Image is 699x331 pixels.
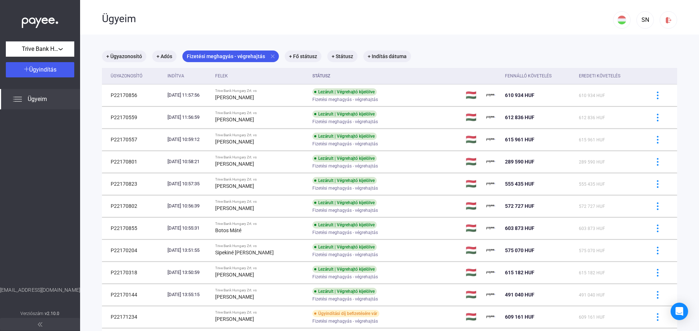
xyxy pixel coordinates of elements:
div: [DATE] 13:55:15 [167,291,209,298]
div: Trive Bank Hungary Zrt. vs [215,244,307,248]
span: Fizetési meghagyás - végrehajtás [312,162,378,170]
div: Indítva [167,72,184,80]
div: [DATE] 11:56:59 [167,114,209,121]
td: 🇭🇺 [463,262,484,283]
div: Lezárult | Végrehajtó kijelölve [312,243,377,251]
span: Fizetési meghagyás - végrehajtás [312,117,378,126]
img: list.svg [13,95,22,104]
td: 🇭🇺 [463,84,484,106]
div: Open Intercom Messenger [671,303,688,320]
img: payee-logo [486,312,495,321]
span: 609 161 HUF [505,314,534,320]
div: [DATE] 13:51:55 [167,247,209,254]
mat-chip: + Adós [152,51,177,62]
td: P22170557 [102,129,165,150]
div: Trive Bank Hungary Zrt. vs [215,89,307,93]
span: Fizetési meghagyás - végrehajtás [312,140,378,148]
img: payee-logo [486,246,495,255]
span: Fizetési meghagyás - végrehajtás [312,317,378,326]
button: Trive Bank Hungary Zrt. [6,41,74,57]
td: P22170855 [102,217,165,239]
td: 🇭🇺 [463,195,484,217]
div: [DATE] 10:57:35 [167,180,209,187]
div: Ügyazonosító [111,72,162,80]
span: Fizetési meghagyás - végrehajtás [312,295,378,303]
span: Fizetési meghagyás - végrehajtás [312,184,378,193]
img: payee-logo [486,157,495,166]
span: 555 435 HUF [579,182,605,187]
div: [DATE] 10:59:12 [167,136,209,143]
td: P22170802 [102,195,165,217]
img: more-blue [654,225,662,232]
img: HU [617,16,626,24]
div: Trive Bank Hungary Zrt. vs [215,177,307,182]
span: 289 590 HUF [505,159,534,165]
button: more-blue [650,265,665,280]
button: SN [636,11,654,29]
div: Trive Bank Hungary Zrt. vs [215,199,307,204]
td: P22170559 [102,106,165,128]
img: more-blue [654,291,662,299]
div: [DATE] 10:55:31 [167,225,209,232]
span: 555 435 HUF [505,181,534,187]
td: 🇭🇺 [463,151,484,173]
span: Fizetési meghagyás - végrehajtás [312,228,378,237]
div: Ügyeim [102,13,613,25]
span: 575 070 HUF [579,248,605,253]
button: more-blue [650,88,665,103]
div: Ügyindítási díj befizetésére vár [312,310,379,317]
div: Indítva [167,72,209,80]
img: payee-logo [486,113,495,122]
strong: Sipekiné [PERSON_NAME] [215,250,274,255]
img: payee-logo [486,91,495,100]
span: Ügyeim [28,95,47,104]
td: P22170856 [102,84,165,106]
img: payee-logo [486,290,495,299]
strong: [PERSON_NAME] [215,161,254,167]
td: 🇭🇺 [463,129,484,150]
button: more-blue [650,154,665,169]
span: 610 934 HUF [579,93,605,98]
img: more-blue [654,114,662,121]
span: Fizetési meghagyás - végrehajtás [312,250,378,259]
button: more-blue [650,221,665,236]
img: more-blue [654,269,662,276]
span: 615 961 HUF [579,137,605,142]
button: more-blue [650,132,665,147]
strong: [PERSON_NAME] [215,117,254,122]
div: Trive Bank Hungary Zrt. vs [215,155,307,160]
td: P22170144 [102,284,165,306]
td: 🇭🇺 [463,239,484,261]
img: more-blue [654,158,662,166]
div: Lezárult | Végrehajtó kijelölve [312,221,377,229]
div: Lezárult | Végrehajtó kijelölve [312,110,377,118]
strong: [PERSON_NAME] [215,316,254,322]
span: 289 590 HUF [579,160,605,165]
button: logout-red [660,11,677,29]
span: 612 836 HUF [505,114,534,120]
img: white-payee-white-dot.svg [22,13,58,28]
span: Ügyindítás [29,66,56,73]
span: 491 040 HUF [579,292,605,298]
mat-chip: + Fő státusz [285,51,321,62]
img: payee-logo [486,179,495,188]
img: plus-white.svg [24,66,29,72]
div: Trive Bank Hungary Zrt. vs [215,266,307,270]
td: 🇭🇺 [463,217,484,239]
button: Ügyindítás [6,62,74,77]
div: Lezárult | Végrehajtó kijelölve [312,133,377,140]
img: more-blue [654,247,662,254]
button: more-blue [650,198,665,214]
div: Eredeti követelés [579,72,620,80]
span: Fizetési meghagyás - végrehajtás [312,273,378,281]
span: 603 873 HUF [579,226,605,231]
img: more-blue [654,136,662,144]
img: payee-logo [486,268,495,277]
td: P22170204 [102,239,165,261]
strong: [PERSON_NAME] [215,183,254,189]
img: payee-logo [486,224,495,233]
span: 609 161 HUF [579,315,605,320]
span: 615 182 HUF [579,270,605,275]
div: Trive Bank Hungary Zrt. vs [215,288,307,292]
span: 615 961 HUF [505,137,534,142]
